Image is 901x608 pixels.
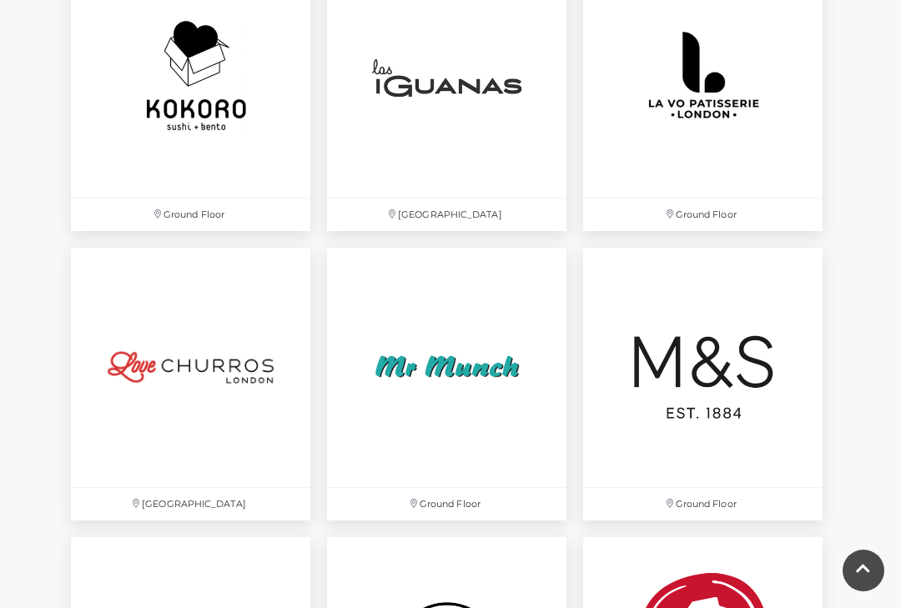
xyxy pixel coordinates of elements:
[327,198,566,231] p: [GEOGRAPHIC_DATA]
[583,198,823,231] p: Ground Floor
[575,239,831,529] a: Ground Floor
[319,239,575,529] a: Ground Floor
[327,488,566,520] p: Ground Floor
[71,488,310,520] p: [GEOGRAPHIC_DATA]
[583,488,823,520] p: Ground Floor
[71,198,310,231] p: Ground Floor
[63,239,319,529] a: [GEOGRAPHIC_DATA]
